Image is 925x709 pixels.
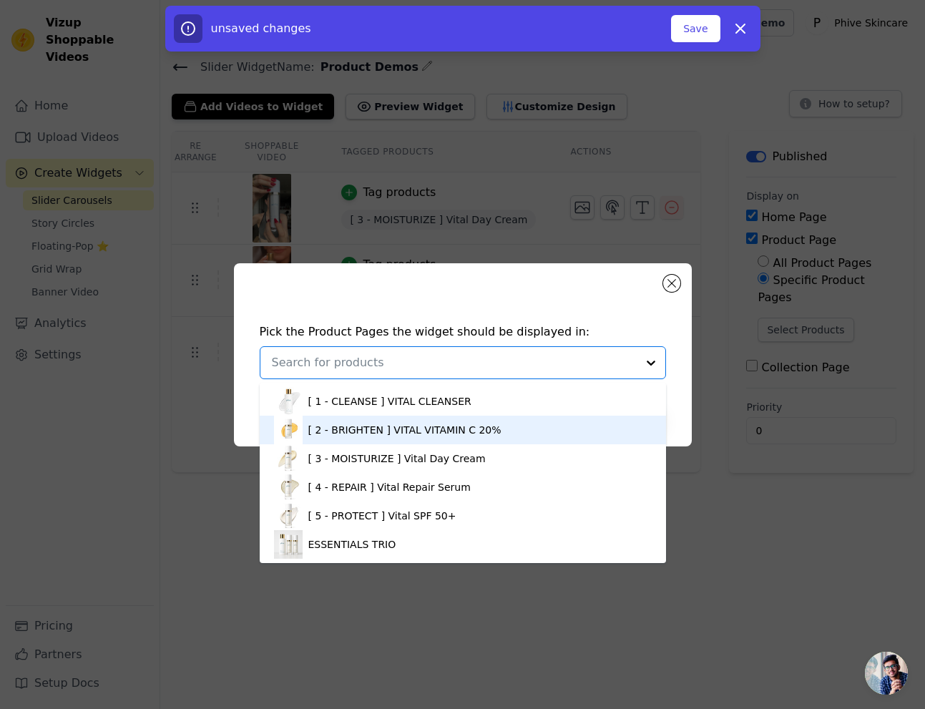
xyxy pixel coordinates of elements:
[308,423,501,437] div: [ 2 - BRIGHTEN ] VITAL VITAMIN C 20%
[260,323,666,341] h4: Pick the Product Pages the widget should be displayed in:
[308,509,456,523] div: [ 5 - PROTECT ] Vital SPF 50+
[274,530,303,559] img: product thumbnail
[211,21,311,35] span: unsaved changes
[274,387,303,416] img: product thumbnail
[671,15,720,42] button: Save
[274,502,303,530] img: product thumbnail
[308,537,396,552] div: ESSENTIALS TRIO
[865,652,908,695] a: Open chat
[308,480,471,494] div: [ 4 - REPAIR ] Vital Repair Serum
[274,444,303,473] img: product thumbnail
[308,394,471,409] div: [ 1 - CLEANSE ] VITAL CLEANSER
[274,473,303,502] img: product thumbnail
[663,275,680,292] button: Close modal
[274,416,303,444] img: product thumbnail
[272,354,637,371] input: Search for products
[308,451,486,466] div: [ 3 - MOISTURIZE ] Vital Day Cream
